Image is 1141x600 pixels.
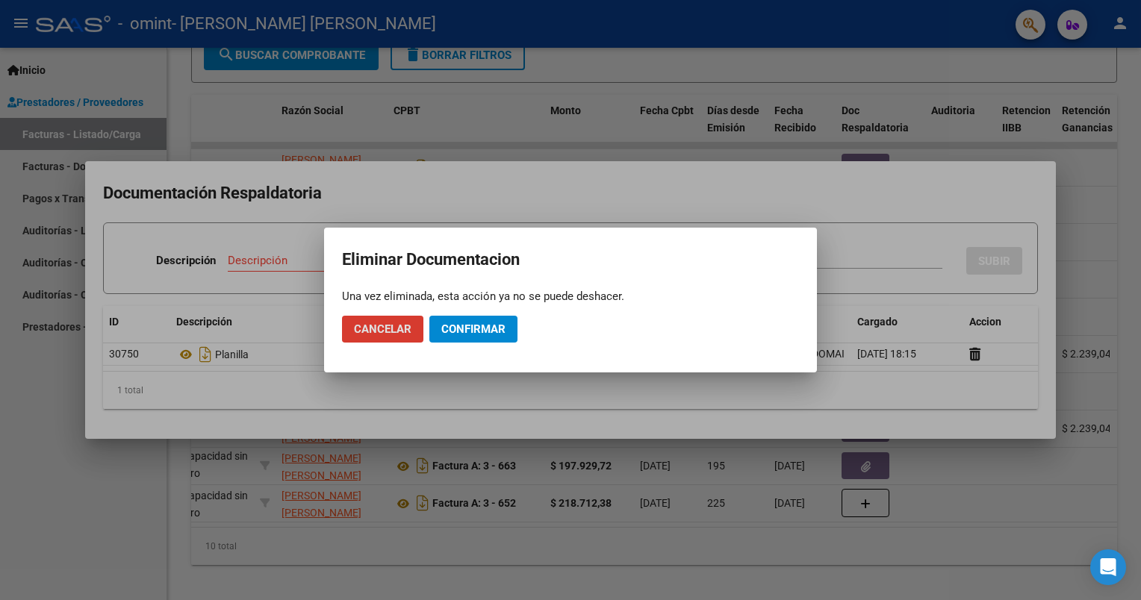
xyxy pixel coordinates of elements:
h2: Eliminar Documentacion [342,246,799,274]
span: Confirmar [441,322,506,336]
div: Open Intercom Messenger [1090,549,1126,585]
div: Una vez eliminada, esta acción ya no se puede deshacer. [342,289,799,304]
span: Cancelar [354,322,411,336]
button: Cancelar [342,316,423,343]
button: Confirmar [429,316,517,343]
